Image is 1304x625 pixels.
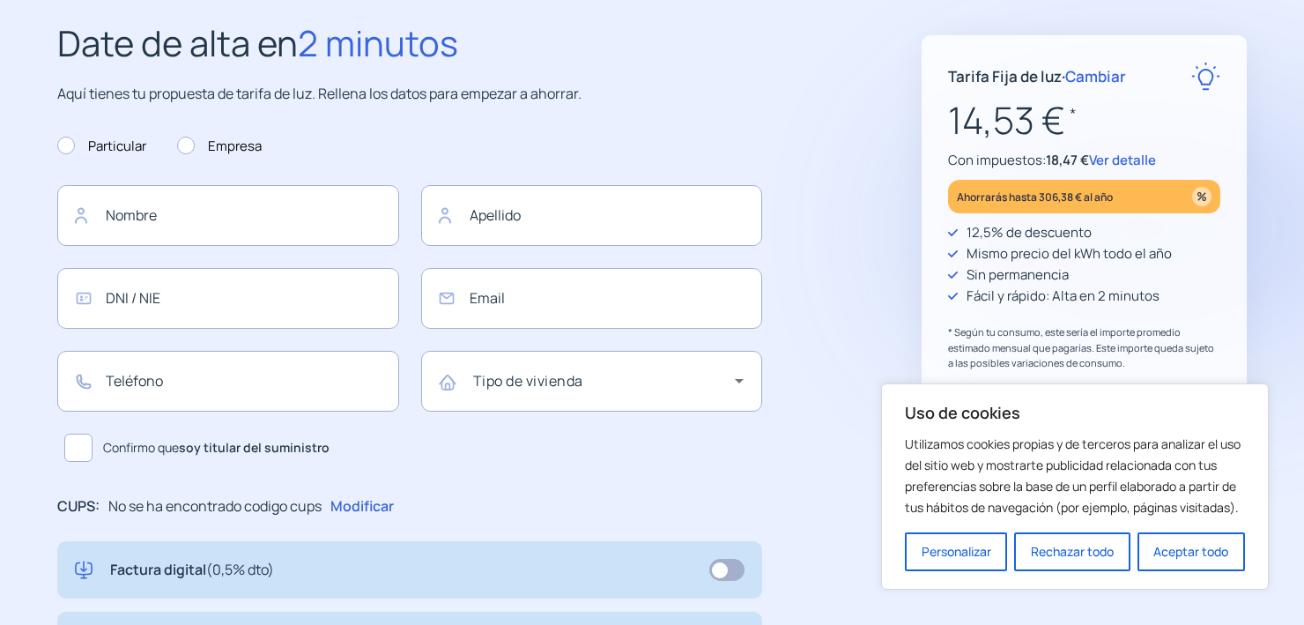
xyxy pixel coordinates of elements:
[206,560,274,579] span: (0,5% dto)
[57,136,146,157] label: Particular
[948,64,1126,88] p: Tarifa Fija de luz ·
[948,324,1220,371] p: * Según tu consumo, este sería el importe promedio estimado mensual que pagarías. Este importe qu...
[57,15,762,71] h2: Date de alta en
[108,495,322,518] p: No se ha encontrado codigo cups
[948,150,1220,171] p: Con impuestos:
[1014,532,1130,571] button: Rechazar todo
[967,243,1172,264] p: Mismo precio del kWh todo el año
[967,286,1160,307] p: Fácil y rápido: Alta en 2 minutos
[905,434,1245,518] p: Utilizamos cookies propias y de terceros para analizar el uso del sitio web y mostrarte publicida...
[905,532,1007,571] button: Personalizar
[957,187,1113,207] p: Ahorrarás hasta 306,38 € al año
[881,383,1269,590] div: Uso de cookies
[330,495,394,518] p: Modificar
[1191,62,1220,91] img: rate-E.svg
[473,371,583,391] mat-label: Tipo de vivienda
[948,91,1220,150] p: 14,53 €
[75,559,93,582] img: digital-invoice.svg
[1137,532,1245,571] button: Aceptar todo
[57,83,762,106] p: Aquí tienes tu propuesta de tarifa de luz. Rellena los datos para empezar a ahorrar.
[57,495,100,518] p: CUPS:
[179,439,330,456] b: soy titular del suministro
[1192,187,1211,206] img: percentage_icon.svg
[967,222,1092,243] p: 12,5% de descuento
[1065,66,1126,86] span: Cambiar
[177,136,262,157] label: Empresa
[110,559,274,582] p: Factura digital
[298,19,458,67] span: 2 minutos
[1089,151,1156,169] span: Ver detalle
[103,438,330,458] span: Confirmo que
[905,402,1245,423] p: Uso de cookies
[967,264,1069,286] p: Sin permanencia
[1046,151,1089,169] span: 18,47 €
